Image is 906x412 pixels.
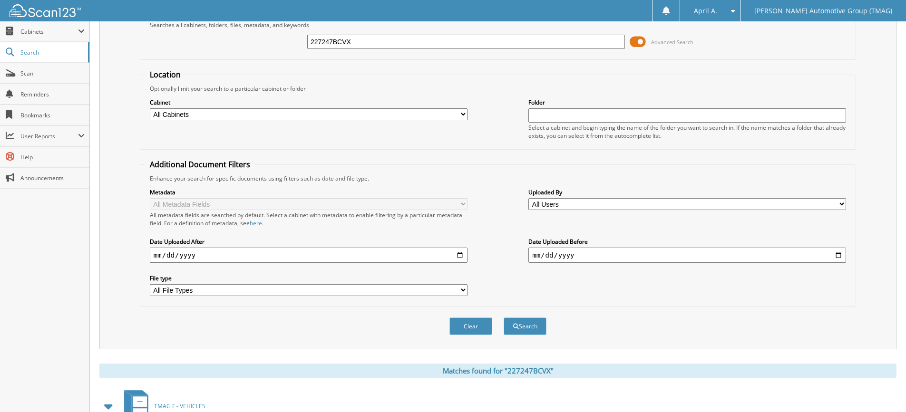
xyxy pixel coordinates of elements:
span: Scan [20,69,85,77]
div: Enhance your search for specific documents using filters such as date and file type. [145,174,851,182]
span: Help [20,153,85,161]
div: Searches all cabinets, folders, files, metadata, and keywords [145,21,851,29]
div: Matches found for "227247BCVX" [99,364,896,378]
div: All metadata fields are searched by default. Select a cabinet with metadata to enable filtering b... [150,211,468,227]
span: TMAG F - VEHICLES [154,402,205,410]
span: Search [20,48,83,57]
button: Search [504,317,546,335]
span: Announcements [20,174,85,182]
legend: Additional Document Filters [145,159,255,170]
span: April A. [694,8,717,14]
input: end [528,248,846,263]
label: Uploaded By [528,188,846,196]
span: Reminders [20,90,85,98]
label: Date Uploaded Before [528,238,846,246]
label: Folder [528,98,846,106]
span: Advanced Search [651,38,693,46]
input: start [150,248,468,263]
label: Date Uploaded After [150,238,468,246]
div: Optionally limit your search to a particular cabinet or folder [145,85,851,93]
span: Bookmarks [20,111,85,119]
iframe: Chat Widget [858,366,906,412]
span: [PERSON_NAME] Automotive Group (TMAG) [754,8,892,14]
img: scan123-logo-white.svg [10,4,81,17]
label: Cabinet [150,98,468,106]
legend: Location [145,69,185,80]
label: File type [150,274,468,282]
label: Metadata [150,188,468,196]
a: here [250,219,262,227]
button: Clear [449,317,492,335]
span: Cabinets [20,28,78,36]
span: User Reports [20,132,78,140]
div: Select a cabinet and begin typing the name of the folder you want to search in. If the name match... [528,124,846,140]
